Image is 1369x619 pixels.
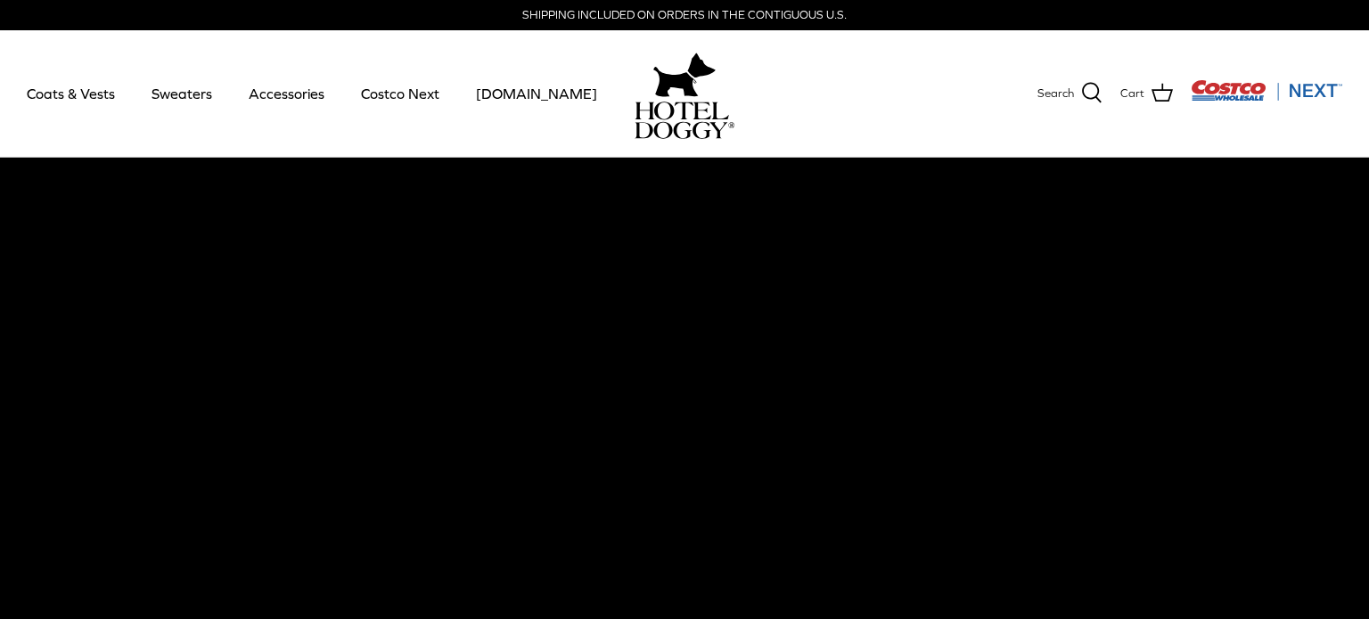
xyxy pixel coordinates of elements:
[345,63,455,124] a: Costco Next
[1120,85,1144,103] span: Cart
[1191,79,1342,102] img: Costco Next
[135,63,228,124] a: Sweaters
[1191,91,1342,104] a: Visit Costco Next
[11,63,131,124] a: Coats & Vests
[1120,82,1173,105] a: Cart
[233,63,340,124] a: Accessories
[1037,82,1103,105] a: Search
[635,48,734,139] a: hoteldoggy.com hoteldoggycom
[1037,85,1074,103] span: Search
[653,48,716,102] img: hoteldoggy.com
[460,63,613,124] a: [DOMAIN_NAME]
[635,102,734,139] img: hoteldoggycom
